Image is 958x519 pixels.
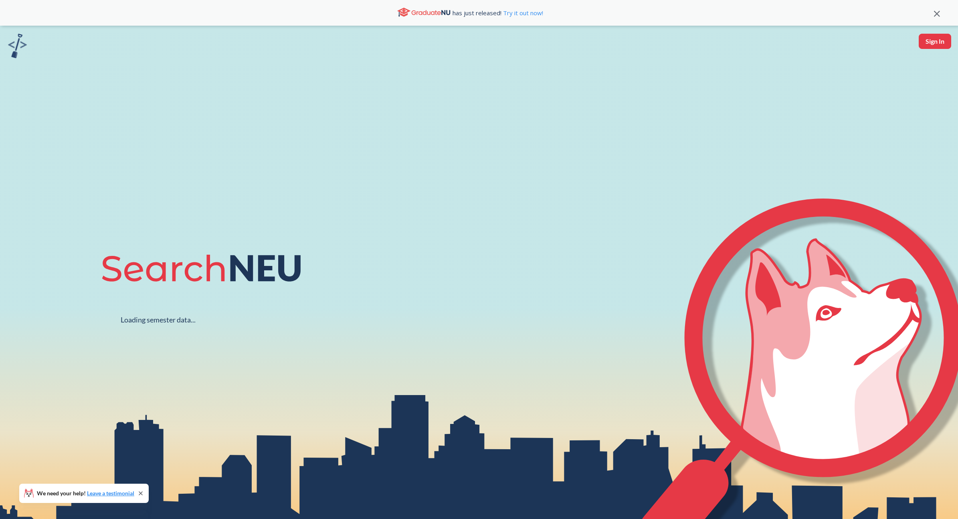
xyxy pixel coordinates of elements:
a: Leave a testimonial [87,490,134,497]
span: We need your help! [37,491,134,496]
button: Sign In [919,34,951,49]
div: Loading semester data... [121,315,196,324]
a: sandbox logo [8,34,27,61]
a: Try it out now! [501,9,543,17]
span: has just released! [453,8,543,17]
img: sandbox logo [8,34,27,58]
